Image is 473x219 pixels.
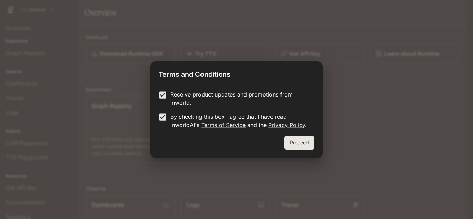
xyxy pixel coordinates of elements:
[150,61,323,85] h2: Terms and Conditions
[170,90,309,107] p: Receive product updates and promotions from Inworld.
[284,136,314,150] button: Proceed
[201,121,246,128] a: Terms of Service
[268,121,305,128] a: Privacy Policy
[170,112,309,129] p: By checking this box I agree that I have read InworldAI's and the .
